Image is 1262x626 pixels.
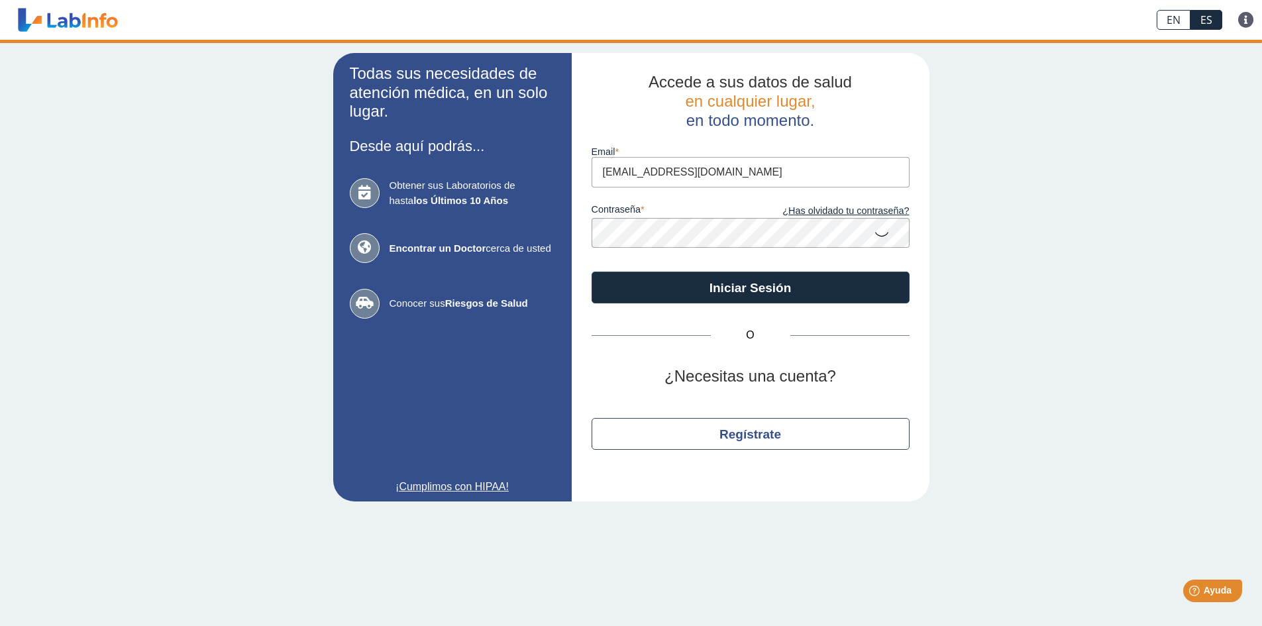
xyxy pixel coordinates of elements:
[413,195,508,206] b: los Últimos 10 Años
[751,204,910,219] a: ¿Has olvidado tu contraseña?
[711,327,790,343] span: O
[390,241,555,256] span: cerca de usted
[649,73,852,91] span: Accede a sus datos de salud
[592,272,910,303] button: Iniciar Sesión
[592,204,751,219] label: contraseña
[592,367,910,386] h2: ¿Necesitas una cuenta?
[390,242,486,254] b: Encontrar un Doctor
[1157,10,1190,30] a: EN
[686,111,814,129] span: en todo momento.
[350,64,555,121] h2: Todas sus necesidades de atención médica, en un solo lugar.
[350,479,555,495] a: ¡Cumplimos con HIPAA!
[390,296,555,311] span: Conocer sus
[592,418,910,450] button: Regístrate
[445,297,528,309] b: Riesgos de Salud
[1144,574,1247,611] iframe: Help widget launcher
[390,178,555,208] span: Obtener sus Laboratorios de hasta
[1190,10,1222,30] a: ES
[685,92,815,110] span: en cualquier lugar,
[592,146,910,157] label: email
[350,138,555,154] h3: Desde aquí podrás...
